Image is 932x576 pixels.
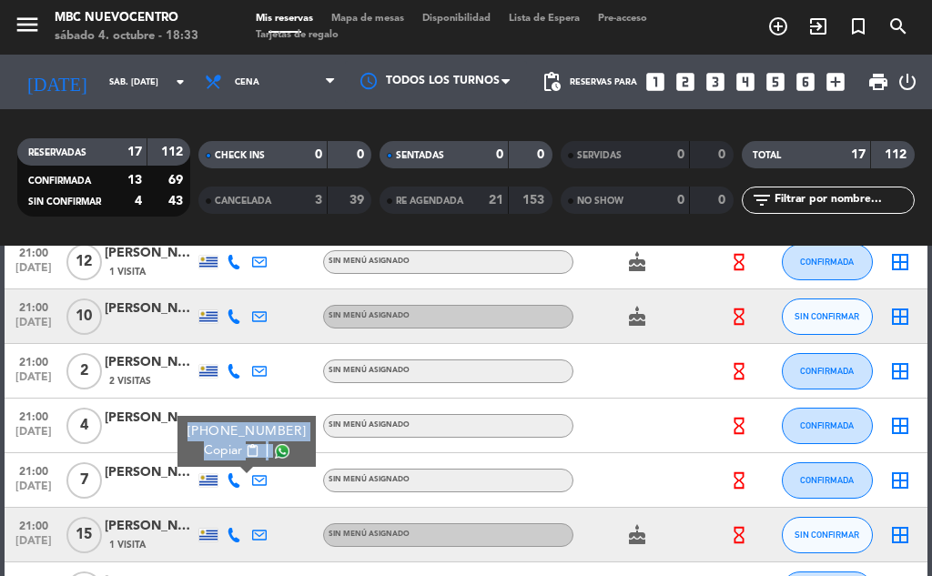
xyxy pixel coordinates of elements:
i: add_circle_outline [767,15,789,37]
strong: 17 [851,148,866,161]
i: looks_4 [734,70,757,94]
span: 1 Visita [109,265,146,279]
span: Sin menú asignado [329,312,410,319]
strong: 112 [161,146,187,158]
i: hourglass_empty [729,525,749,545]
i: cake [626,251,648,273]
span: Mapa de mesas [322,14,413,24]
strong: 112 [885,148,910,161]
span: [DATE] [11,262,56,283]
div: sábado 4. octubre - 18:33 [55,27,198,45]
i: cake [626,524,648,546]
i: hourglass_empty [729,307,749,327]
strong: 0 [718,194,729,207]
span: Sin menú asignado [329,531,410,538]
span: 1 Visita [109,538,146,552]
i: filter_list [751,189,773,211]
span: [DATE] [11,317,56,338]
i: exit_to_app [807,15,829,37]
span: CONFIRMADA [28,177,91,186]
span: CONFIRMADA [800,366,854,376]
span: Pre-acceso [589,14,656,24]
div: [PERSON_NAME] [105,408,196,429]
div: [PERSON_NAME] [105,462,196,483]
span: TOTAL [753,151,781,160]
button: CONFIRMADA [782,462,873,499]
span: SERVIDAS [577,151,622,160]
span: [DATE] [11,426,56,447]
i: hourglass_empty [729,361,749,381]
div: LOG OUT [897,55,918,109]
span: 21:00 [11,460,56,480]
span: SENTADAS [396,151,444,160]
strong: 17 [127,146,142,158]
strong: 39 [349,194,368,207]
strong: 0 [357,148,368,161]
div: [PHONE_NUMBER] [187,422,307,441]
span: 4 [66,408,102,444]
div: [PERSON_NAME] [105,516,196,537]
span: Disponibilidad [413,14,500,24]
i: menu [14,11,41,38]
span: Reservas para [570,77,637,87]
input: Filtrar por nombre... [773,190,914,210]
i: hourglass_empty [729,416,749,436]
span: 2 [66,353,102,389]
span: CONFIRMADA [800,257,854,267]
i: [DATE] [14,64,100,100]
i: border_all [889,524,911,546]
span: 21:00 [11,241,56,262]
i: border_all [889,360,911,382]
button: CONFIRMADA [782,244,873,280]
strong: 43 [168,195,187,207]
span: SIN CONFIRMAR [28,197,101,207]
span: Sin menú asignado [329,421,410,429]
span: print [867,71,889,93]
i: hourglass_empty [729,252,749,272]
i: power_settings_new [897,71,918,93]
span: SIN CONFIRMAR [795,530,859,540]
span: Mis reservas [247,14,322,24]
i: border_all [889,306,911,328]
strong: 0 [718,148,729,161]
strong: 0 [677,194,684,207]
strong: 4 [135,195,142,207]
button: CONFIRMADA [782,408,873,444]
span: 12 [66,244,102,280]
i: looks_6 [794,70,817,94]
i: hourglass_empty [729,470,749,490]
span: Copiar [204,441,242,460]
span: 2 Visitas [109,374,151,389]
span: CONFIRMADA [800,420,854,430]
span: SIN CONFIRMAR [795,311,859,321]
i: search [887,15,909,37]
button: menu [14,11,41,45]
div: [PERSON_NAME] [105,352,196,373]
span: Sin menú asignado [329,258,410,265]
span: RESERVADAS [28,148,86,157]
strong: 0 [315,148,322,161]
span: 7 [66,462,102,499]
span: Cena [235,77,259,87]
strong: 0 [537,148,548,161]
strong: 0 [496,148,503,161]
i: looks_two [674,70,697,94]
span: 10 [66,298,102,335]
div: [PERSON_NAME] [105,298,196,319]
span: 15 [66,517,102,553]
i: arrow_drop_down [169,71,191,93]
span: CANCELADA [215,197,271,206]
span: 21:00 [11,296,56,317]
span: 21:00 [11,350,56,371]
strong: 0 [677,148,684,161]
span: 21:00 [11,405,56,426]
strong: 13 [127,174,142,187]
span: RE AGENDADA [396,197,463,206]
strong: 3 [315,194,322,207]
i: add_box [824,70,847,94]
span: NO SHOW [577,197,623,206]
div: [PERSON_NAME] [105,243,196,264]
span: Sin menú asignado [329,476,410,483]
i: cake [626,306,648,328]
i: looks_3 [704,70,727,94]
